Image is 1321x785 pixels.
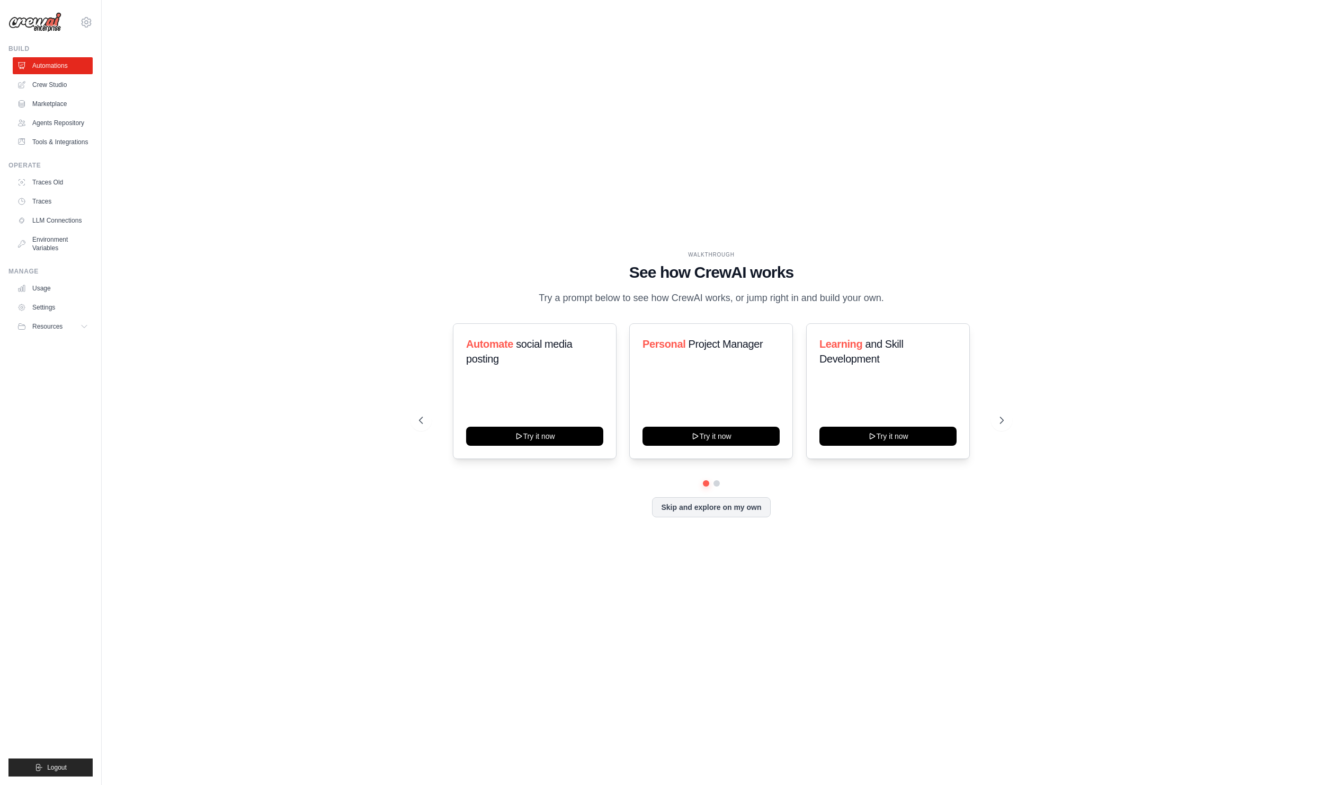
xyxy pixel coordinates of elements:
div: WALKTHROUGH [419,251,1004,259]
h1: See how CrewAI works [419,263,1004,282]
button: Try it now [466,427,603,446]
a: Traces Old [13,174,93,191]
div: Manage [8,267,93,276]
span: and Skill Development [819,338,903,365]
a: Usage [13,280,93,297]
span: Automate [466,338,513,350]
a: Tools & Integrations [13,134,93,151]
span: Logout [47,763,67,772]
span: Resources [32,322,63,331]
a: Marketplace [13,95,93,112]
a: Crew Studio [13,76,93,93]
span: Personal [642,338,685,350]
a: Environment Variables [13,231,93,257]
button: Try it now [819,427,957,446]
span: Project Manager [689,338,763,350]
p: Try a prompt below to see how CrewAI works, or jump right in and build your own. [533,290,889,306]
a: Automations [13,57,93,74]
div: Operate [8,161,93,170]
a: Traces [13,193,93,210]
button: Skip and explore on my own [652,497,770,517]
a: LLM Connections [13,212,93,229]
a: Settings [13,299,93,316]
button: Try it now [642,427,780,446]
img: Logo [8,12,61,32]
a: Agents Repository [13,114,93,131]
span: social media posting [466,338,573,365]
div: Build [8,45,93,53]
button: Logout [8,758,93,777]
span: Learning [819,338,862,350]
button: Resources [13,318,93,335]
